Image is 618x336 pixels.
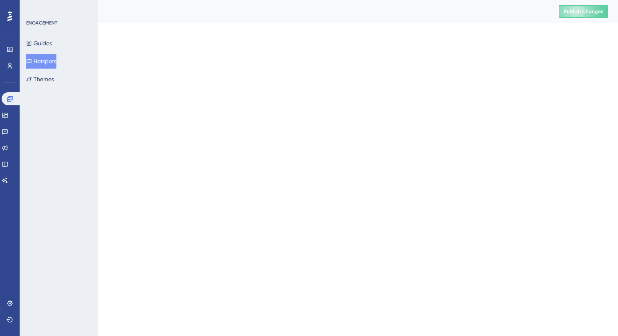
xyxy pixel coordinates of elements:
div: ENGAGEMENT [26,20,57,26]
button: Publish Changes [559,5,608,18]
button: Hotspots [26,54,56,69]
span: Publish Changes [564,8,603,15]
button: Guides [26,36,52,51]
button: Themes [26,72,54,87]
